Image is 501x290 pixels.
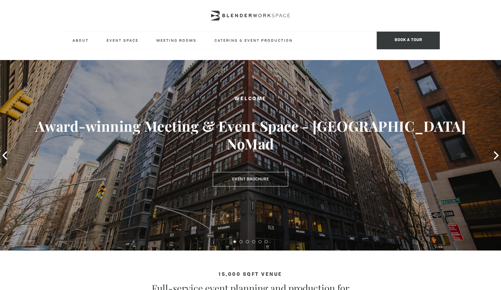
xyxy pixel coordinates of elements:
a: About [68,32,94,49]
h2: Welcome [25,95,476,103]
h4: 15,000 sqft venue [61,272,440,277]
a: Catering & Event Production [209,32,298,49]
h3: Award-winning Meeting & Event Space - [GEOGRAPHIC_DATA] NoMad [25,118,476,153]
a: Meeting Rooms [151,32,202,49]
a: Event Brochure [213,172,288,186]
span: Book a tour [377,32,440,49]
a: Event Space [102,32,144,49]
